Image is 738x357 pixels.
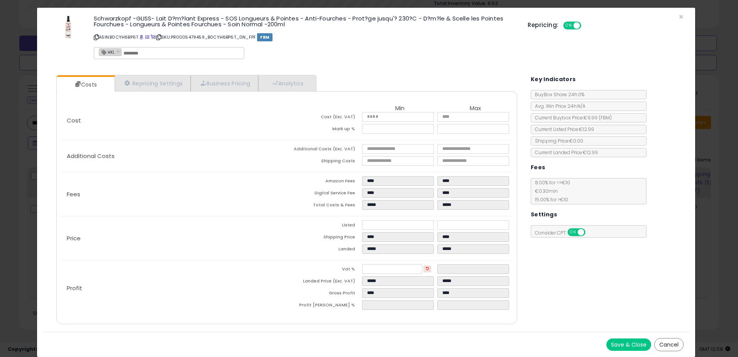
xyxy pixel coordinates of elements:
p: Fees [61,191,287,197]
span: 8.00 % for <= €10 [531,179,570,203]
span: ON [564,22,574,29]
span: 15.00 % for > €10 [531,196,568,203]
span: Current Listed Price: €12.99 [531,126,594,133]
td: Digital Service Fee [287,188,362,200]
span: HKL [99,49,115,55]
span: €0.30 min [531,188,558,194]
span: FBM [257,33,273,41]
img: 31kch+b+o+L._SL60_.jpg [57,15,80,39]
td: Cost (Exc. VAT) [287,112,362,124]
a: All offer listings [145,34,149,40]
span: OFF [580,22,592,29]
p: Additional Costs [61,153,287,159]
p: Profit [61,285,287,291]
a: Costs [57,77,114,92]
button: Cancel [654,338,684,351]
span: Current Buybox Price: [531,114,612,121]
td: Gross Profit [287,288,362,300]
a: Analytics [258,75,315,91]
td: Shipping Costs [287,156,362,168]
h3: Schwarzkopf -GLISS- Lait D?m?lant Express - SOS Longueurs & Pointes - Anti-Fourches - Prot?ge jus... [94,15,516,27]
th: Max [437,105,513,112]
h5: Repricing: [528,22,559,28]
span: Consider CPT: [531,229,596,236]
a: Business Pricing [191,75,258,91]
p: ASIN: B0CYH6BP6T | SKU: PR0005479459_B0CYH6BP6T_0N_FPF [94,31,516,43]
span: Shipping Price: €0.00 [531,138,583,144]
td: Additional Costs (Exc. VAT) [287,144,362,156]
span: BuyBox Share 24h: 0% [531,91,584,98]
td: Shipping Price [287,232,362,244]
p: Price [61,235,287,241]
td: Profit [PERSON_NAME] % [287,300,362,312]
td: Landed Price (Exc. VAT) [287,276,362,288]
td: Total Costs & Fees [287,200,362,212]
span: ON [568,229,578,236]
h5: Fees [531,163,545,172]
span: €9.99 [584,114,612,121]
span: Avg. Win Price 24h: N/A [531,103,586,109]
td: Listed [287,220,362,232]
a: BuyBox page [139,34,144,40]
span: OFF [584,229,596,236]
h5: Key Indicators [531,75,576,84]
span: ( FBM ) [599,114,612,121]
a: Your listing only [151,34,155,40]
p: Cost [61,117,287,124]
a: Repricing Settings [115,75,191,91]
button: Save & Close [606,338,651,351]
td: Landed [287,244,362,256]
h5: Settings [531,210,557,219]
td: Amazon Fees [287,176,362,188]
th: Min [362,105,437,112]
td: Vat % [287,264,362,276]
td: Mark up % [287,124,362,136]
span: × [679,11,684,22]
span: Current Landed Price: €12.99 [531,149,598,156]
a: × [117,48,121,55]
